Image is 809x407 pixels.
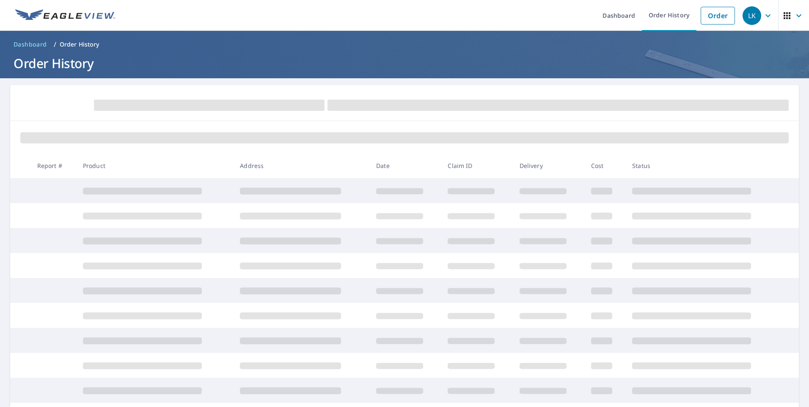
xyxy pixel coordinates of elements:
[14,40,47,49] span: Dashboard
[76,153,234,178] th: Product
[10,38,799,51] nav: breadcrumb
[743,6,761,25] div: LK
[10,38,50,51] a: Dashboard
[701,7,735,25] a: Order
[369,153,441,178] th: Date
[233,153,369,178] th: Address
[15,9,115,22] img: EV Logo
[625,153,783,178] th: Status
[441,153,512,178] th: Claim ID
[584,153,625,178] th: Cost
[60,40,99,49] p: Order History
[10,55,799,72] h1: Order History
[513,153,584,178] th: Delivery
[30,153,76,178] th: Report #
[54,39,56,49] li: /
